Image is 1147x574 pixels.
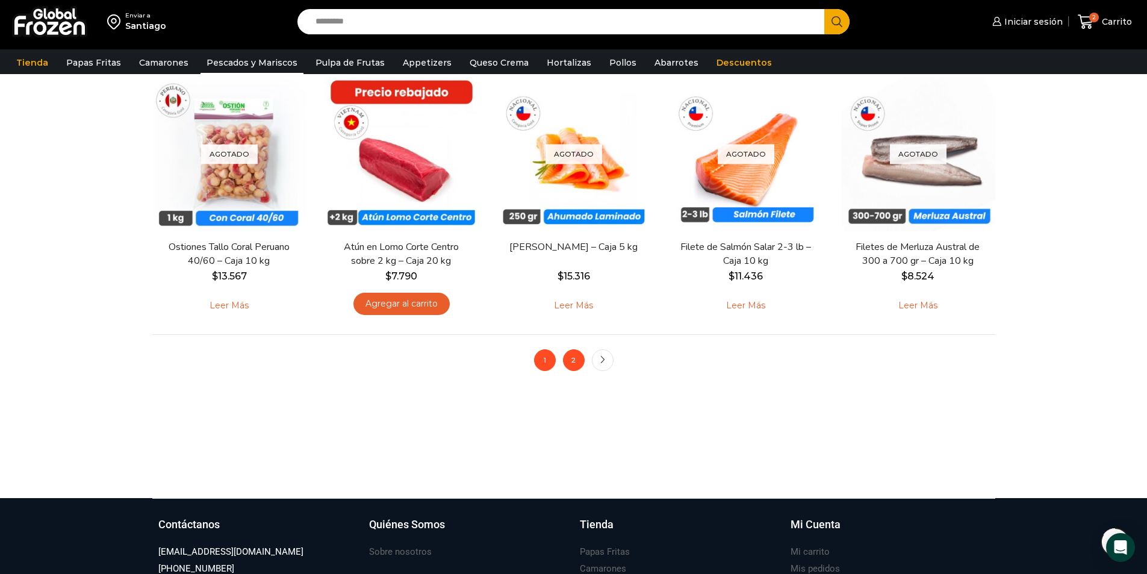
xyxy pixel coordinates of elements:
a: 2 Carrito [1075,8,1135,36]
a: Tienda [10,51,54,74]
h3: Tienda [580,517,614,532]
a: Pescados y Mariscos [200,51,303,74]
a: Camarones [133,51,194,74]
a: Leé más sobre “Filete de Salmón Salar 2-3 lb - Caja 10 kg” [707,293,784,318]
a: Leé más sobre “Filetes de Merluza Austral de 300 a 700 gr - Caja 10 kg” [880,293,956,318]
a: Atún en Lomo Corte Centro sobre 2 kg – Caja 20 kg [332,240,470,268]
div: Open Intercom Messenger [1106,533,1135,562]
p: Agotado [201,144,258,164]
a: Filete de Salmón Salar 2-3 lb – Caja 10 kg [676,240,815,268]
h3: Papas Fritas [580,546,630,558]
span: Carrito [1099,16,1132,28]
a: Tienda [580,517,779,544]
a: Descuentos [710,51,778,74]
a: Mi carrito [791,544,830,560]
span: $ [558,270,564,282]
h3: Mi Cuenta [791,517,841,532]
a: [PERSON_NAME] – Caja 5 kg [504,240,642,254]
a: Ostiones Tallo Coral Peruano 40/60 – Caja 10 kg [160,240,298,268]
p: Agotado [546,144,602,164]
h3: Mi carrito [791,546,830,558]
p: Agotado [718,144,774,164]
a: Pulpa de Frutas [309,51,391,74]
a: Pollos [603,51,642,74]
span: $ [385,270,391,282]
a: [EMAIL_ADDRESS][DOMAIN_NAME] [158,544,303,560]
a: Hortalizas [541,51,597,74]
a: Filetes de Merluza Austral de 300 a 700 gr – Caja 10 kg [848,240,987,268]
p: Agotado [890,144,947,164]
div: Santiago [125,20,166,32]
button: Search button [824,9,850,34]
bdi: 7.790 [385,270,417,282]
a: Papas Fritas [60,51,127,74]
a: Leé más sobre “Salmón Ahumado Laminado - Caja 5 kg” [535,293,612,318]
a: Papas Fritas [580,544,630,560]
a: Quiénes Somos [369,517,568,544]
span: 2 [1089,13,1099,22]
a: Iniciar sesión [989,10,1063,34]
bdi: 15.316 [558,270,590,282]
img: address-field-icon.svg [107,11,125,32]
a: Mi Cuenta [791,517,989,544]
a: Queso Crema [464,51,535,74]
div: Enviar a [125,11,166,20]
a: Appetizers [397,51,458,74]
bdi: 13.567 [212,270,247,282]
a: 2 [563,349,585,371]
h3: Quiénes Somos [369,517,445,532]
span: Iniciar sesión [1001,16,1063,28]
a: Abarrotes [648,51,704,74]
bdi: 11.436 [729,270,763,282]
span: $ [212,270,218,282]
span: 1 [534,349,556,371]
bdi: 8.524 [901,270,934,282]
span: $ [901,270,907,282]
h3: Sobre nosotros [369,546,432,558]
a: Leé más sobre “Ostiones Tallo Coral Peruano 40/60 - Caja 10 kg” [191,293,267,318]
span: $ [729,270,735,282]
h3: [EMAIL_ADDRESS][DOMAIN_NAME] [158,546,303,558]
h3: Contáctanos [158,517,220,532]
a: Contáctanos [158,517,357,544]
a: Sobre nosotros [369,544,432,560]
a: Agregar al carrito: “Atún en Lomo Corte Centro sobre 2 kg - Caja 20 kg” [353,293,450,315]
